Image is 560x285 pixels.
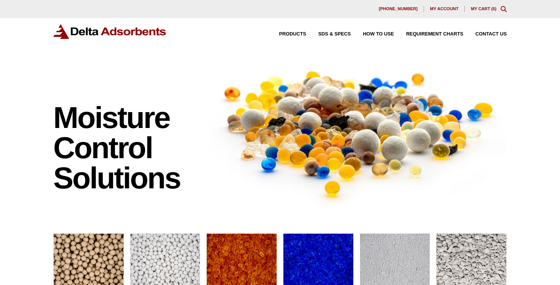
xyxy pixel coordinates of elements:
span: SDS & SPECS [318,32,351,37]
div: Toggle Modal Content [501,6,507,12]
a: Requirement Charts [394,32,463,37]
span: Contact Us [475,32,507,37]
img: Image [206,57,507,209]
a: My Cart (5) [471,6,497,11]
a: How to Use [351,32,394,37]
span: My account [430,7,458,11]
span: Products [279,32,306,37]
a: Contact Us [463,32,507,37]
a: Products [267,32,306,37]
img: Delta Adsorbents [53,24,167,39]
a: My account [424,6,465,12]
span: How to Use [363,32,394,37]
span: 5 [493,6,495,11]
a: [PHONE_NUMBER] [373,6,424,12]
a: SDS & SPECS [306,32,351,37]
span: [PHONE_NUMBER] [379,7,418,11]
span: Requirement Charts [406,32,463,37]
h1: Moisture Control Solutions [53,103,199,193]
